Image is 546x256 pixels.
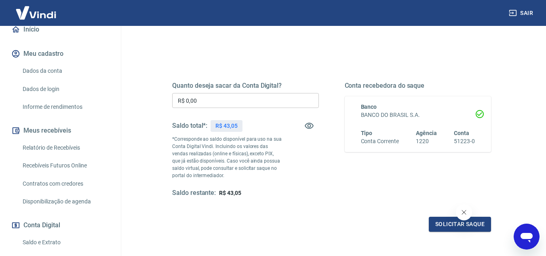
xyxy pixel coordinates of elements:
[5,6,68,12] span: Olá! Precisa de ajuda?
[19,193,111,210] a: Disponibilização de agenda
[10,216,111,234] button: Conta Digital
[215,122,238,130] p: R$ 43,05
[361,137,399,146] h6: Conta Corrente
[19,157,111,174] a: Recebíveis Futuros Online
[19,63,111,79] a: Dados da conta
[507,6,536,21] button: Sair
[454,137,475,146] h6: 51223-0
[10,21,111,38] a: Início
[416,130,437,136] span: Agência
[416,137,437,146] h6: 1220
[456,204,472,220] iframe: Fechar mensagem
[172,82,319,90] h5: Quanto deseja sacar da Conta Digital?
[454,130,469,136] span: Conta
[172,135,282,179] p: *Corresponde ao saldo disponível para uso na sua Conta Digital Vindi. Incluindo os valores das ve...
[361,111,475,119] h6: BANCO DO BRASIL S.A.
[514,224,540,250] iframe: Botão para abrir a janela de mensagens
[345,82,491,90] h5: Conta recebedora do saque
[19,234,111,251] a: Saldo e Extrato
[19,99,111,115] a: Informe de rendimentos
[19,81,111,97] a: Dados de login
[361,104,377,110] span: Banco
[219,190,241,196] span: R$ 43,05
[172,122,207,130] h5: Saldo total*:
[19,176,111,192] a: Contratos com credores
[19,140,111,156] a: Relatório de Recebíveis
[429,217,491,232] button: Solicitar saque
[10,122,111,140] button: Meus recebíveis
[172,189,216,197] h5: Saldo restante:
[10,0,62,25] img: Vindi
[10,45,111,63] button: Meu cadastro
[361,130,373,136] span: Tipo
